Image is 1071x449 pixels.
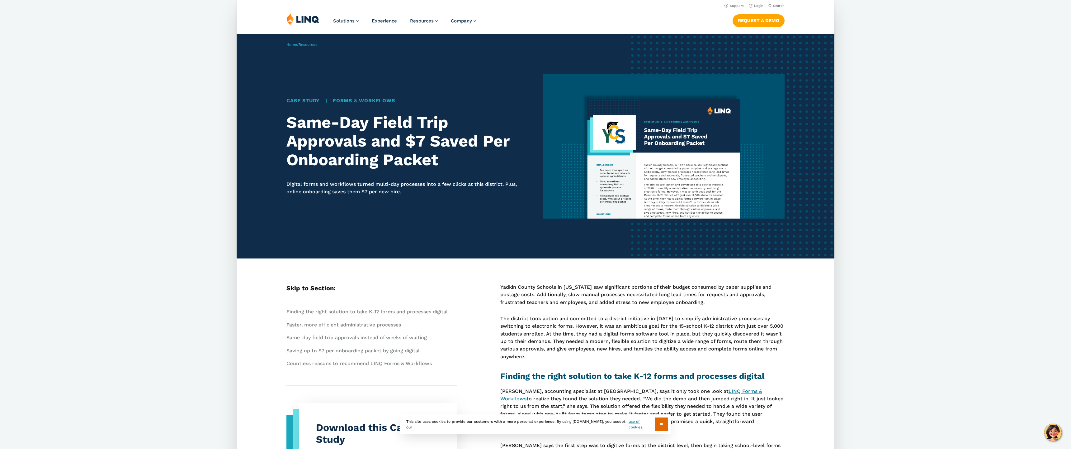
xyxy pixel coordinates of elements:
[237,2,834,9] nav: Utility Navigation
[543,74,785,219] img: Yadkin County Thumbnail
[768,3,785,8] button: Open Search Bar
[286,13,319,25] img: LINQ | K‑12 Software
[1044,424,1062,441] button: Hello, have a question? Let’s chat.
[372,18,397,24] a: Experience
[500,283,785,306] p: Yadkin County Schools in [US_STATE] saw significant portions of their budget consumed by paper su...
[333,18,355,24] span: Solutions
[286,335,427,340] a: Same-day field trip approvals instead of weeks of waiting
[286,97,528,104] div: |
[316,422,441,446] h6: Download this Case Study
[451,18,476,24] a: Company
[286,322,401,328] a: Faster, more efficient administrative processes
[299,42,317,47] a: Resources
[410,18,434,24] span: Resources
[724,4,744,8] a: Support
[773,4,785,8] span: Search
[500,388,785,433] p: [PERSON_NAME], accounting specialist at [GEOGRAPHIC_DATA], says it only took one look at to reali...
[333,18,359,24] a: Solutions
[286,181,528,196] p: Digital forms and workflows turned multi-day processes into a few clicks at this district. Plus, ...
[286,42,297,47] a: Home
[500,388,762,402] a: LINQ Forms & Workflows
[286,42,317,47] span: /
[451,18,472,24] span: Company
[286,360,432,366] a: Countless reasons to recommend LINQ Forms & Workflows
[733,14,785,27] a: Request a Demo
[333,98,395,104] a: Forms & Workflows
[286,309,448,315] a: Finding the right solution to take K-12 forms and processes digital
[286,283,457,293] h5: Skip to Section:
[410,18,438,24] a: Resources
[286,348,420,354] a: Saving up to $7 per onboarding packet by going digital
[500,370,785,382] h2: Finding the right solution to take K-12 forms and processes digital
[749,4,763,8] a: Login
[333,13,476,34] nav: Primary Navigation
[400,414,671,434] div: This site uses cookies to provide our customers with a more personal experience. By using [DOMAIN...
[286,98,320,104] a: Case Study
[629,419,655,430] a: use of cookies.
[733,13,785,27] nav: Button Navigation
[286,113,528,169] h1: Same-Day Field Trip Approvals and $7 Saved Per Onboarding Packet
[500,315,785,360] p: The district took action and committed to a district initiative in [DATE] to simplify administrat...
